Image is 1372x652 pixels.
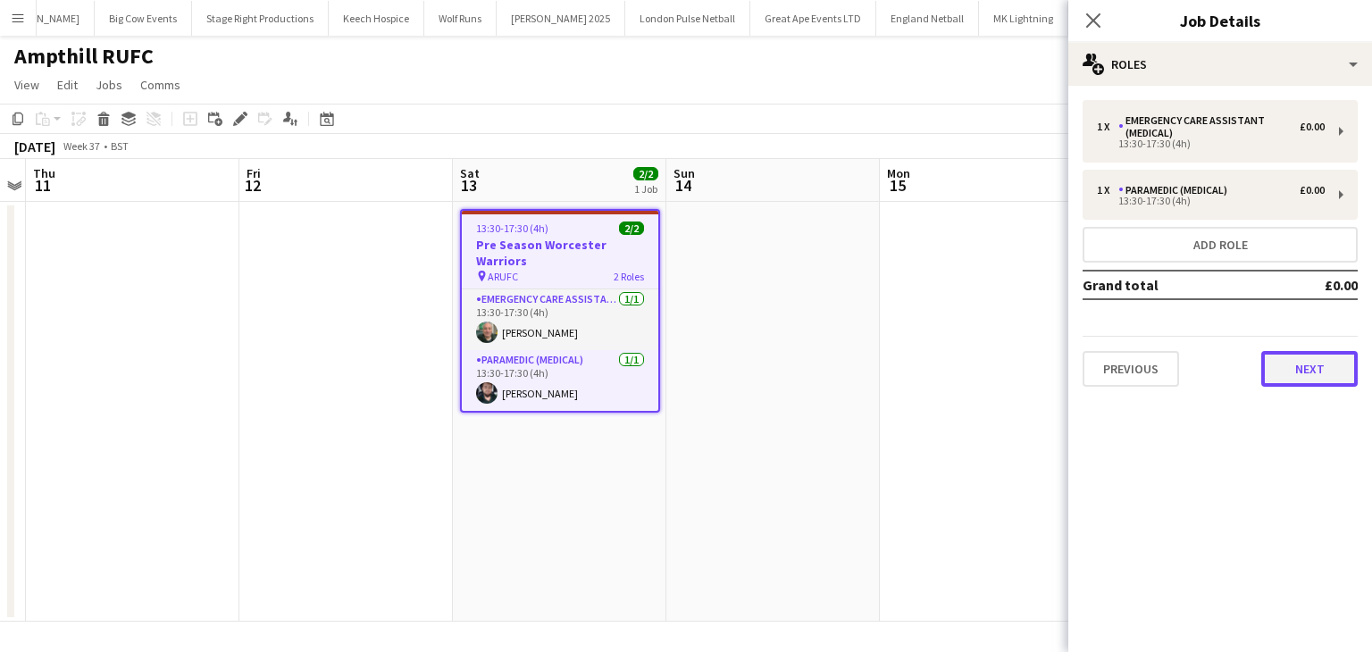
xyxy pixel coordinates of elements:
span: 12 [244,175,261,196]
app-card-role: Emergency Care Assistant (Medical)1/113:30-17:30 (4h)[PERSON_NAME] [462,289,658,350]
h3: Pre Season Worcester Warriors [462,237,658,269]
span: Mon [887,165,910,181]
span: 2/2 [619,222,644,235]
app-job-card: 13:30-17:30 (4h)2/2Pre Season Worcester Warriors ARUFC2 RolesEmergency Care Assistant (Medical)1/... [460,209,660,413]
span: Sat [460,165,480,181]
span: Comms [140,77,180,93]
button: Stage Right Productions [192,1,329,36]
div: 13:30-17:30 (4h) [1097,196,1325,205]
div: BST [111,139,129,153]
td: £0.00 [1273,271,1358,299]
h1: Ampthill RUFC [14,43,154,70]
a: Comms [133,73,188,96]
button: Add role [1083,227,1358,263]
span: 2/2 [633,167,658,180]
div: [DATE] [14,138,55,155]
a: View [7,73,46,96]
span: 14 [671,175,695,196]
span: View [14,77,39,93]
span: Sun [673,165,695,181]
button: Previous [1083,351,1179,387]
app-card-role: Paramedic (Medical)1/113:30-17:30 (4h)[PERSON_NAME] [462,350,658,411]
td: Grand total [1083,271,1273,299]
span: 11 [30,175,55,196]
button: MK Lightning [979,1,1068,36]
div: 13:30-17:30 (4h) [1097,139,1325,148]
button: Next [1261,351,1358,387]
span: ARUFC [488,270,518,283]
span: Edit [57,77,78,93]
button: Keech Hospice [329,1,424,36]
button: Wolf Runs [424,1,497,36]
span: 13:30-17:30 (4h) [476,222,548,235]
span: Thu [33,165,55,181]
a: Jobs [88,73,130,96]
div: Roles [1068,43,1372,86]
h3: Job Details [1068,9,1372,32]
span: 15 [884,175,910,196]
div: Emergency Care Assistant (Medical) [1118,114,1300,139]
button: England Netball [876,1,979,36]
a: Edit [50,73,85,96]
button: Great Ape Events LTD [750,1,876,36]
div: Paramedic (Medical) [1118,184,1234,196]
div: £0.00 [1300,184,1325,196]
span: Week 37 [59,139,104,153]
span: Jobs [96,77,122,93]
div: 1 x [1097,121,1118,133]
span: Fri [247,165,261,181]
button: London Pulse Netball [625,1,750,36]
button: Big Cow Events [95,1,192,36]
span: 2 Roles [614,270,644,283]
span: 13 [457,175,480,196]
div: 1 x [1097,184,1118,196]
div: 1 Job [634,182,657,196]
div: £0.00 [1300,121,1325,133]
button: [PERSON_NAME] 2025 [497,1,625,36]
